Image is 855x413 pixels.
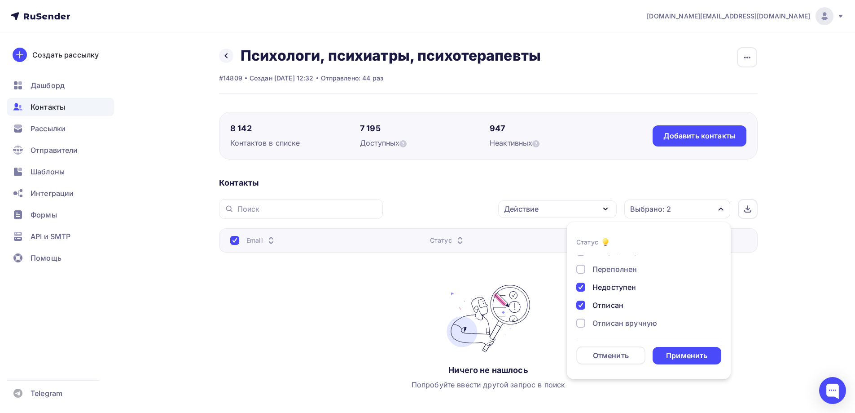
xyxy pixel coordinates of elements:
[567,222,731,379] ul: Выбрано: 2
[592,300,623,311] div: Отписан
[230,138,360,148] div: Контактов в списке
[593,350,629,361] div: Отменить
[7,163,114,181] a: Шаблоны
[31,145,78,155] span: Отправители
[630,204,671,214] div: Выбрано: 2
[647,12,810,21] span: [DOMAIN_NAME][EMAIL_ADDRESS][DOMAIN_NAME]
[219,178,758,188] div: Контакты
[31,388,62,399] span: Telegram
[31,231,70,242] span: API и SMTP
[592,282,636,293] div: Недоступен
[321,74,384,83] div: Отправлено: 44 раз
[576,238,598,247] div: Статус
[31,188,74,199] span: Интеграции
[31,102,65,112] span: Контакты
[490,138,619,148] div: Неактивных
[360,138,490,148] div: Доступных
[412,379,565,390] div: Попробуйте ввести другой запрос в поиск
[592,264,637,275] div: Переполнен
[246,236,276,245] div: Email
[448,365,528,376] div: Ничего не нашлось
[250,74,314,83] div: Создан [DATE] 12:32
[31,80,65,91] span: Дашборд
[663,131,736,141] div: Добавить контакты
[241,47,541,65] h2: Психологи, психиатры, психотерапевты
[32,49,99,60] div: Создать рассылку
[7,141,114,159] a: Отправители
[7,120,114,138] a: Рассылки
[430,236,465,245] div: Статус
[31,253,61,263] span: Помощь
[504,204,539,214] div: Действие
[498,200,617,218] button: Действие
[624,199,731,219] button: Выбрано: 2
[230,123,360,134] div: 8 142
[7,76,114,94] a: Дашборд
[7,98,114,116] a: Контакты
[7,206,114,224] a: Формы
[219,74,242,83] div: #14809
[31,166,65,177] span: Шаблоны
[666,351,707,361] div: Применить
[360,123,490,134] div: 7 195
[592,318,657,329] div: Отписан вручную
[647,7,844,25] a: [DOMAIN_NAME][EMAIL_ADDRESS][DOMAIN_NAME]
[31,209,57,220] span: Формы
[237,204,377,214] input: Поиск
[490,123,619,134] div: 947
[31,123,66,134] span: Рассылки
